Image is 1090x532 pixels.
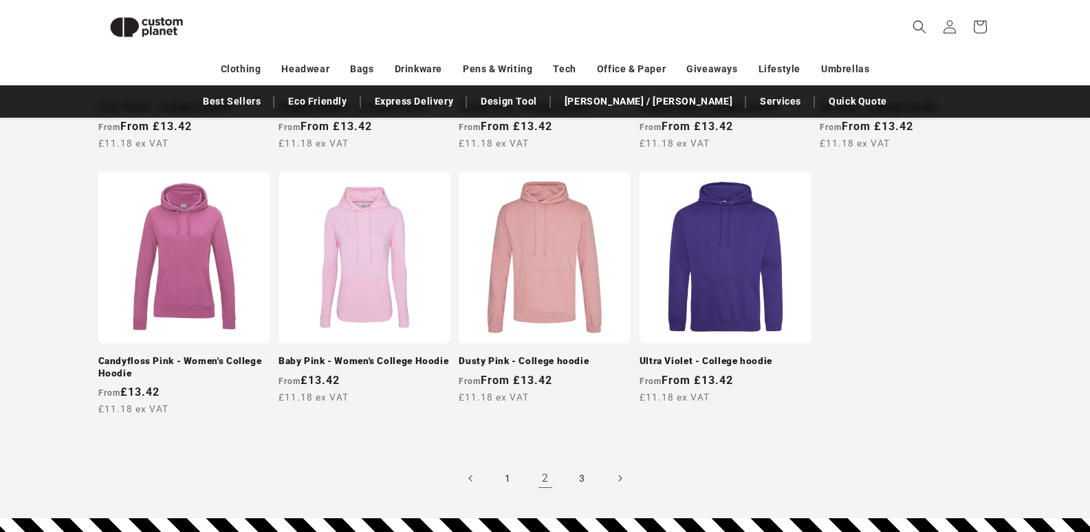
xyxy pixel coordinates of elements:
[753,89,808,114] a: Services
[279,355,450,368] a: Baby Pink - Women's College Hoodie
[463,57,532,81] a: Pens & Writing
[759,57,800,81] a: Lifestyle
[597,57,666,81] a: Office & Paper
[604,463,635,493] a: Next page
[567,463,598,493] a: Page 3
[822,89,894,114] a: Quick Quote
[474,89,544,114] a: Design Tool
[98,355,270,379] a: Candyfloss Pink - Women's College Hoodie
[904,12,935,42] summary: Search
[395,57,442,81] a: Drinkware
[686,57,737,81] a: Giveaways
[860,383,1090,532] iframe: Chat Widget
[459,355,631,368] a: Dusty Pink - College hoodie
[98,463,992,493] nav: Pagination
[350,57,373,81] a: Bags
[553,57,576,81] a: Tech
[821,57,869,81] a: Umbrellas
[493,463,523,493] a: Page 1
[221,57,261,81] a: Clothing
[530,463,560,493] a: Page 2
[558,89,739,114] a: [PERSON_NAME] / [PERSON_NAME]
[456,463,486,493] a: Previous page
[98,6,195,49] img: Custom Planet
[196,89,268,114] a: Best Sellers
[281,89,353,114] a: Eco Friendly
[281,57,329,81] a: Headwear
[640,355,811,368] a: Ultra Violet - College hoodie
[368,89,461,114] a: Express Delivery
